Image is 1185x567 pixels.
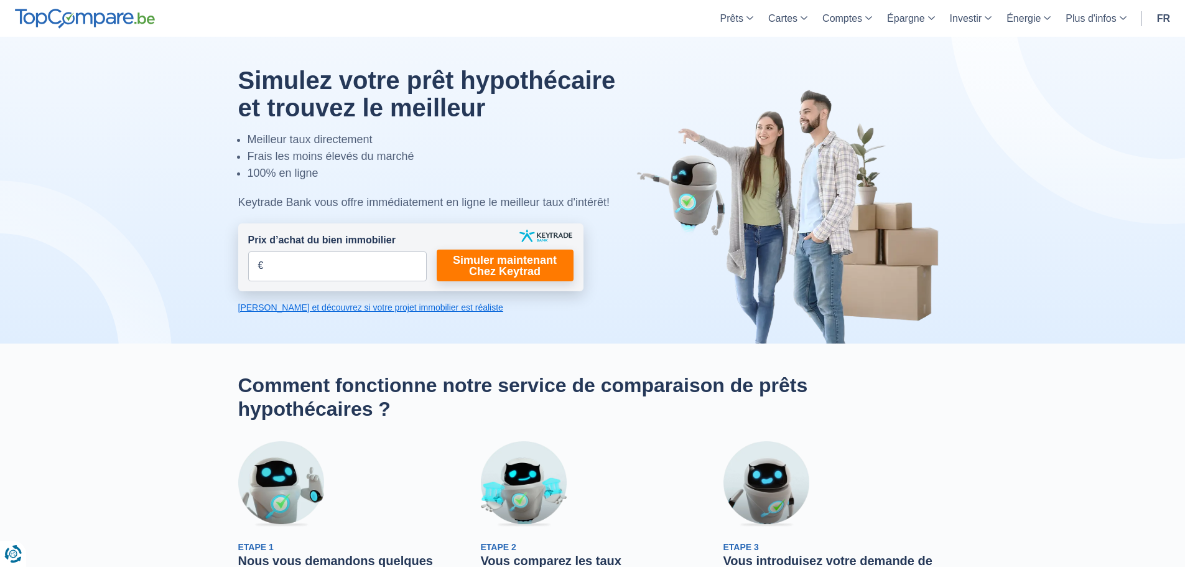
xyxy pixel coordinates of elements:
li: Frais les moins élevés du marché [248,148,644,165]
li: 100% en ligne [248,165,644,182]
span: Etape 3 [723,542,759,552]
div: Keytrade Bank vous offre immédiatement en ligne le meilleur taux d'intérêt! [238,194,644,211]
img: TopCompare [15,9,155,29]
img: Etape 2 [481,441,567,527]
img: image-hero [636,88,947,344]
h2: Comment fonctionne notre service de comparaison de prêts hypothécaires ? [238,373,947,421]
img: Etape 3 [723,441,809,527]
img: keytrade [519,230,572,242]
li: Meilleur taux directement [248,131,644,148]
img: Etape 1 [238,441,324,527]
span: € [258,259,264,273]
span: Etape 2 [481,542,516,552]
span: Etape 1 [238,542,274,552]
a: Simuler maintenant Chez Keytrad [437,250,574,281]
label: Prix d’achat du bien immobilier [248,233,396,248]
a: [PERSON_NAME] et découvrez si votre projet immobilier est réaliste [238,301,583,314]
h1: Simulez votre prêt hypothécaire et trouvez le meilleur [238,67,644,121]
